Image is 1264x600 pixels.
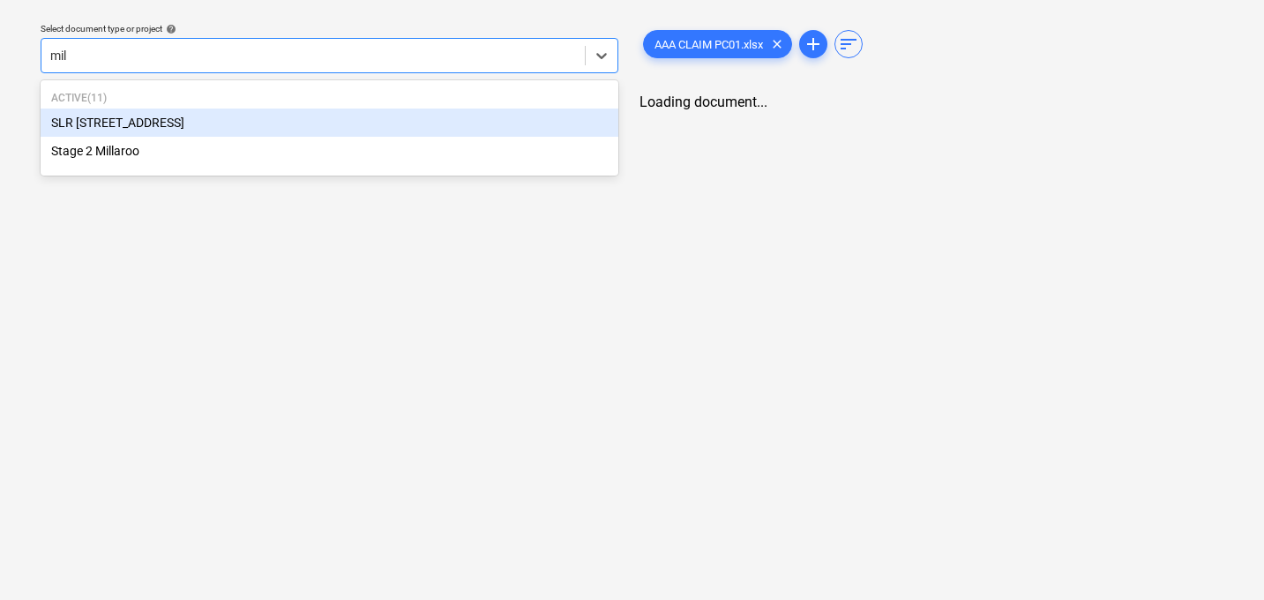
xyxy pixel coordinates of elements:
[51,91,608,106] p: Active ( 11 )
[643,30,792,58] div: AAA CLAIM PC01.xlsx
[41,109,618,137] div: SLR [STREET_ADDRESS]
[644,38,774,51] span: AAA CLAIM PC01.xlsx
[803,34,824,55] span: add
[1176,515,1264,600] iframe: Chat Widget
[767,34,788,55] span: clear
[162,24,176,34] span: help
[41,109,618,137] div: SLR 2 Millaroo Drive
[41,23,618,34] div: Select document type or project
[838,34,859,55] span: sort
[639,94,1231,110] div: Loading document...
[41,137,618,165] div: Stage 2 Millaroo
